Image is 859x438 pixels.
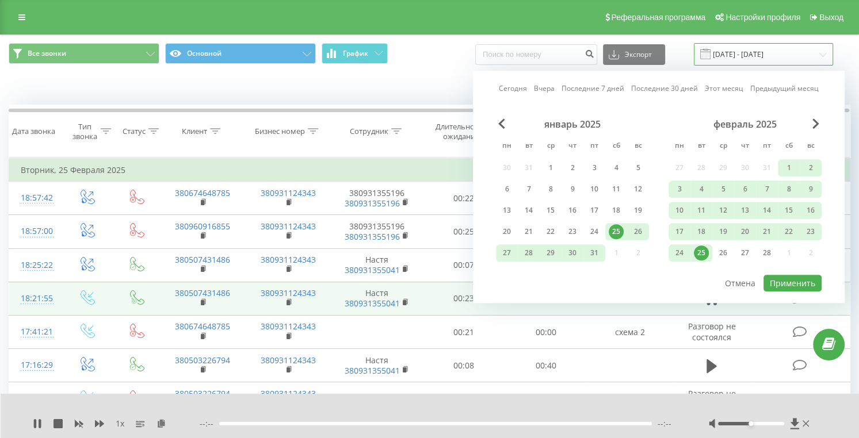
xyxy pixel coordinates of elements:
span: График [343,49,368,57]
div: 18 [609,203,624,218]
div: вс 26 янв. 2025 г. [627,223,649,240]
a: 380931124343 [261,221,316,232]
div: ср 29 янв. 2025 г. [540,244,562,262]
div: пт 31 янв. 2025 г. [583,244,605,262]
div: вс 2 февр. 2025 г. [800,159,822,176]
td: 00:08 [423,349,505,382]
button: Основной [165,43,316,64]
a: 380674648785 [175,187,230,198]
div: 9 [565,182,580,197]
div: вт 21 янв. 2025 г. [518,223,540,240]
a: 380507431486 [175,287,230,298]
div: 30 [565,245,580,260]
td: 00:22 [423,182,505,215]
abbr: четверг [736,138,754,155]
abbr: понедельник [498,138,516,155]
div: февраль 2025 [669,118,822,130]
div: пн 10 февр. 2025 г. [669,202,690,219]
div: 17 [587,203,602,218]
div: 2 [565,160,580,175]
abbr: пятница [586,138,603,155]
div: 14 [521,203,536,218]
td: 380931355196 [331,182,423,215]
a: 380931355196 [345,198,400,209]
div: вс 19 янв. 2025 г. [627,202,649,219]
div: Бизнес номер [255,126,305,136]
span: Разговор не состоялся [688,321,736,342]
div: 24 [672,245,687,260]
a: 380674648785 [175,321,230,332]
div: 24 [587,224,602,239]
div: 13 [738,203,753,218]
td: 00:36 [423,382,505,416]
span: Разговор не состоялся [688,388,736,409]
span: --:-- [200,418,219,429]
div: сб 25 янв. 2025 г. [605,223,627,240]
div: Дата звонка [12,126,55,136]
td: схема 2 [587,382,672,416]
div: вт 7 янв. 2025 г. [518,180,540,198]
span: Previous Month [498,118,505,129]
a: 380931124343 [261,287,316,298]
td: 00:40 [505,349,587,382]
div: чт 16 янв. 2025 г. [562,202,583,219]
div: пн 27 янв. 2025 г. [496,244,518,262]
a: 380931124343 [261,187,316,198]
div: 5 [631,160,646,175]
div: чт 13 февр. 2025 г. [734,202,756,219]
div: 26 [716,245,731,260]
div: вс 12 янв. 2025 г. [627,180,649,198]
div: ср 8 янв. 2025 г. [540,180,562,198]
div: 29 [543,245,558,260]
div: Клиент [182,126,207,136]
button: Экспорт [603,44,665,65]
a: Последние 7 дней [562,83,624,94]
button: Применить [763,275,822,291]
div: 18:57:00 [21,220,50,243]
div: вт 14 янв. 2025 г. [518,202,540,219]
div: 8 [781,182,796,197]
abbr: вторник [520,138,537,155]
abbr: вторник [693,138,710,155]
div: 25 [609,224,624,239]
div: чт 6 февр. 2025 г. [734,180,756,198]
a: Сегодня [499,83,527,94]
div: 17 [672,224,687,239]
div: вс 5 янв. 2025 г. [627,159,649,176]
div: 27 [738,245,753,260]
div: вт 11 февр. 2025 г. [690,202,712,219]
input: Поиск по номеру [475,44,597,65]
a: Этот месяц [705,83,743,94]
div: чт 30 янв. 2025 г. [562,244,583,262]
div: 16 [803,203,818,218]
abbr: суббота [780,138,797,155]
span: Next Month [812,118,819,129]
div: вт 28 янв. 2025 г. [518,244,540,262]
a: 380931124343 [261,388,316,399]
td: 00:21 [423,316,505,349]
div: 18:57:42 [21,187,50,209]
div: 12 [716,203,731,218]
span: Все звонки [28,49,66,58]
div: 20 [738,224,753,239]
div: ср 15 янв. 2025 г. [540,202,562,219]
a: 380503226794 [175,388,230,399]
div: пн 6 янв. 2025 г. [496,180,518,198]
td: 00:23 [423,282,505,315]
div: пт 10 янв. 2025 г. [583,180,605,198]
div: Длительность ожидания [433,122,489,141]
div: 18:21:55 [21,287,50,310]
div: 8 [543,182,558,197]
div: 28 [521,245,536,260]
div: вт 4 февр. 2025 г. [690,180,712,198]
div: пн 13 янв. 2025 г. [496,202,518,219]
div: ср 1 янв. 2025 г. [540,159,562,176]
div: сб 22 февр. 2025 г. [778,223,800,240]
td: Настя [331,282,423,315]
td: 380931355196 [331,215,423,248]
a: 380931355041 [345,298,400,309]
div: 22 [543,224,558,239]
div: 25 [694,245,709,260]
div: 28 [759,245,774,260]
div: 31 [587,245,602,260]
